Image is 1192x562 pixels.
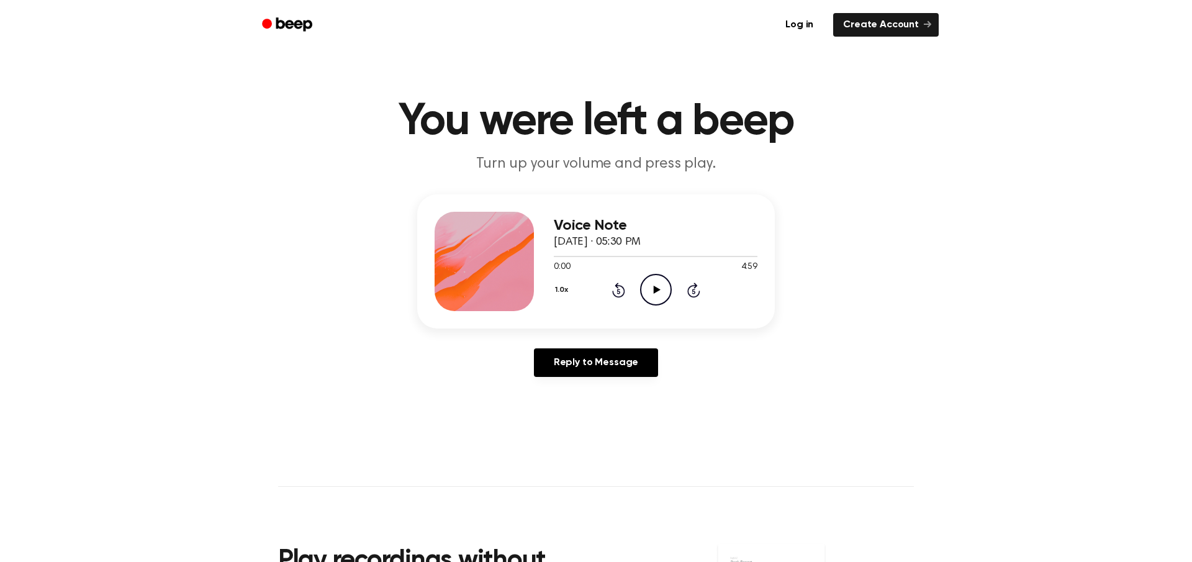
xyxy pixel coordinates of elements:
a: Beep [253,13,323,37]
a: Log in [773,11,826,39]
h1: You were left a beep [278,99,914,144]
button: 1.0x [554,279,572,301]
h3: Voice Note [554,217,757,234]
span: 4:59 [741,261,757,274]
span: [DATE] · 05:30 PM [554,237,641,248]
p: Turn up your volume and press play. [358,154,834,174]
a: Reply to Message [534,348,658,377]
a: Create Account [833,13,939,37]
span: 0:00 [554,261,570,274]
